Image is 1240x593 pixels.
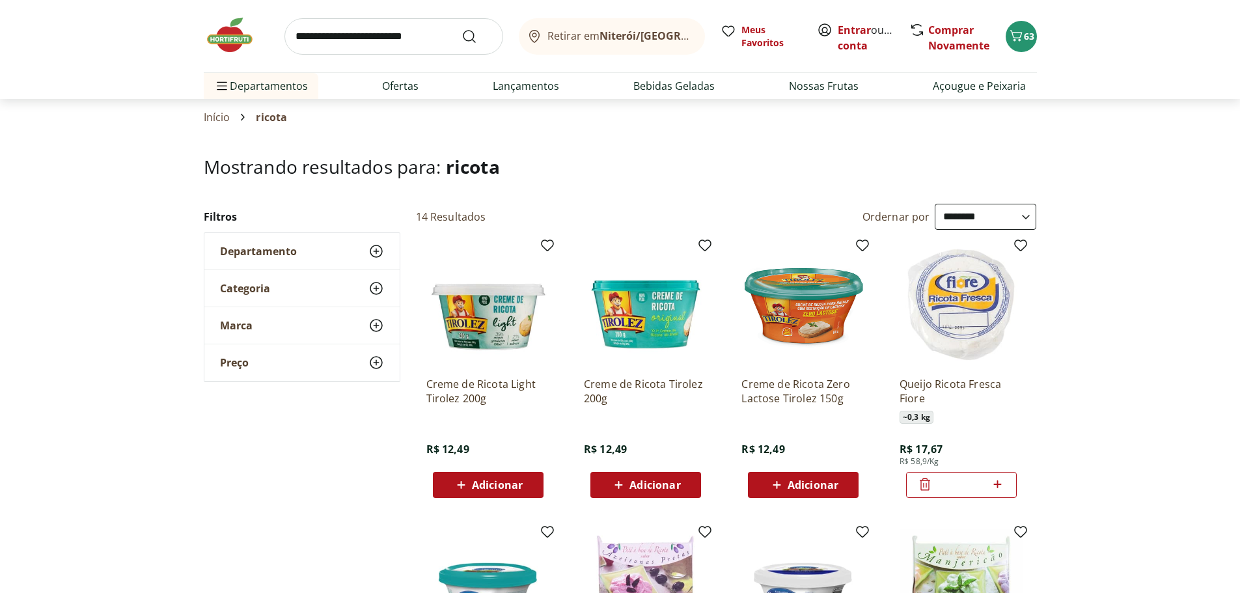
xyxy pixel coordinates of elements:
[933,78,1026,94] a: Açougue e Peixaria
[204,156,1037,177] h1: Mostrando resultados para:
[220,319,253,332] span: Marca
[220,356,249,369] span: Preço
[214,70,308,102] span: Departamentos
[1024,30,1034,42] span: 63
[838,23,871,37] a: Entrar
[204,233,400,269] button: Departamento
[741,243,865,366] img: Creme de Ricota Zero Lactose Tirolez 150g
[862,210,930,224] label: Ordernar por
[748,472,859,498] button: Adicionar
[493,78,559,94] a: Lançamentos
[426,243,550,366] img: Creme de Ricota Light Tirolez 200g
[547,30,691,42] span: Retirar em
[900,377,1023,406] a: Queijo Ricota Fresca Fiore
[789,78,859,94] a: Nossas Frutas
[900,456,939,467] span: R$ 58,9/Kg
[519,18,705,55] button: Retirar emNiterói/[GEOGRAPHIC_DATA]
[204,307,400,344] button: Marca
[472,480,523,490] span: Adicionar
[741,377,865,406] a: Creme de Ricota Zero Lactose Tirolez 150g
[584,377,708,406] a: Creme de Ricota Tirolez 200g
[256,111,287,123] span: ricota
[788,480,838,490] span: Adicionar
[204,344,400,381] button: Preço
[284,18,503,55] input: search
[900,411,933,424] span: ~ 0,3 kg
[446,154,500,179] span: ricota
[633,78,715,94] a: Bebidas Geladas
[214,70,230,102] button: Menu
[629,480,680,490] span: Adicionar
[928,23,989,53] a: Comprar Novamente
[220,282,270,295] span: Categoria
[1006,21,1037,52] button: Carrinho
[741,442,784,456] span: R$ 12,49
[204,204,400,230] h2: Filtros
[382,78,419,94] a: Ofertas
[433,472,544,498] button: Adicionar
[838,22,896,53] span: ou
[204,270,400,307] button: Categoria
[204,16,269,55] img: Hortifruti
[220,245,297,258] span: Departamento
[900,243,1023,366] img: Queijo Ricota Fresca Fiore
[204,111,230,123] a: Início
[741,23,801,49] span: Meus Favoritos
[838,23,909,53] a: Criar conta
[599,29,748,43] b: Niterói/[GEOGRAPHIC_DATA]
[584,243,708,366] img: Creme de Ricota Tirolez 200g
[590,472,701,498] button: Adicionar
[426,377,550,406] a: Creme de Ricota Light Tirolez 200g
[462,29,493,44] button: Submit Search
[416,210,486,224] h2: 14 Resultados
[900,442,943,456] span: R$ 17,67
[426,442,469,456] span: R$ 12,49
[584,442,627,456] span: R$ 12,49
[721,23,801,49] a: Meus Favoritos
